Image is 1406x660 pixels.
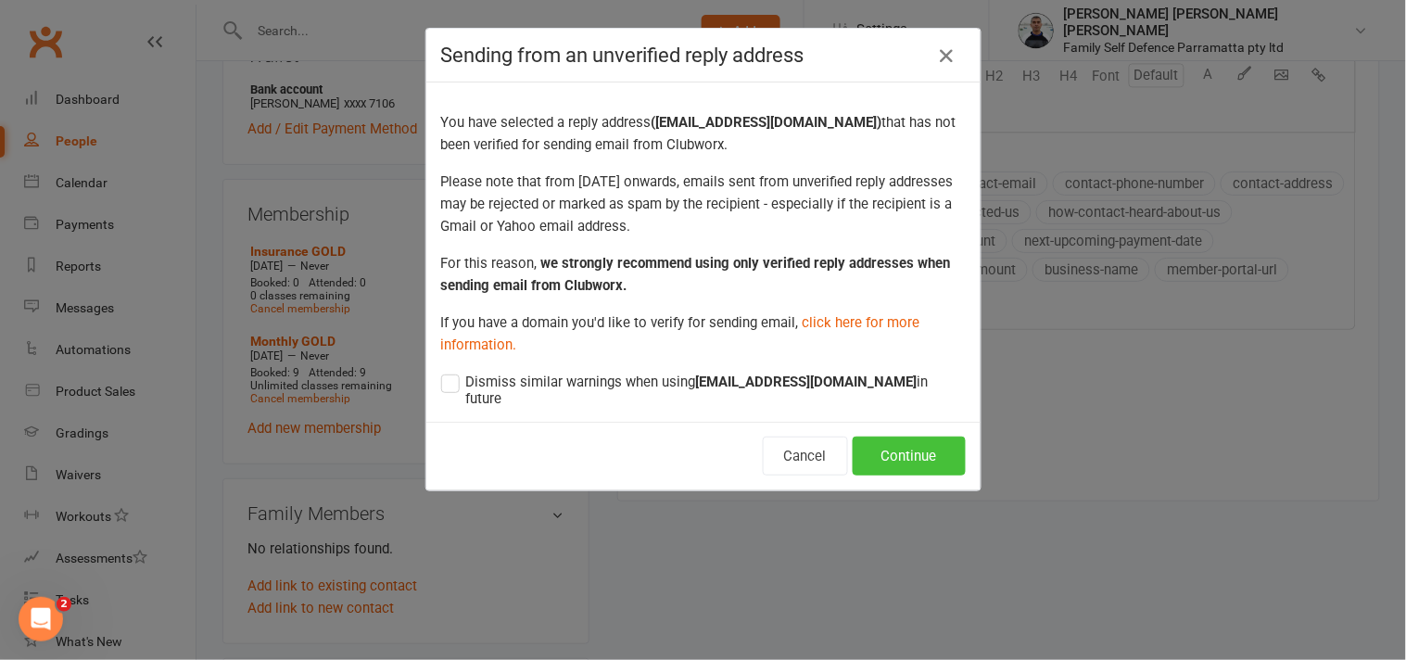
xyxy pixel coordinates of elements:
strong: ( [EMAIL_ADDRESS][DOMAIN_NAME] ) [652,114,882,131]
p: You have selected a reply address that has not been verified for sending email from Clubworx. [441,111,966,156]
p: Please note that from [DATE] onwards, emails sent from unverified reply addresses may be rejected... [441,171,966,237]
p: For this reason, [441,252,966,297]
button: Cancel [763,437,848,476]
button: Continue [853,437,966,476]
strong: [EMAIL_ADDRESS][DOMAIN_NAME] [696,374,918,390]
a: Close [932,41,962,70]
span: 2 [57,597,71,612]
iframe: Intercom live chat [19,597,63,641]
p: If you have a domain you'd like to verify for sending email, [441,311,966,356]
span: Dismiss similar warnings when using in future [466,371,966,407]
strong: we strongly recommend using only verified reply addresses when sending email from Clubworx. [441,255,951,294]
h4: Sending from an unverified reply address [441,44,966,67]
